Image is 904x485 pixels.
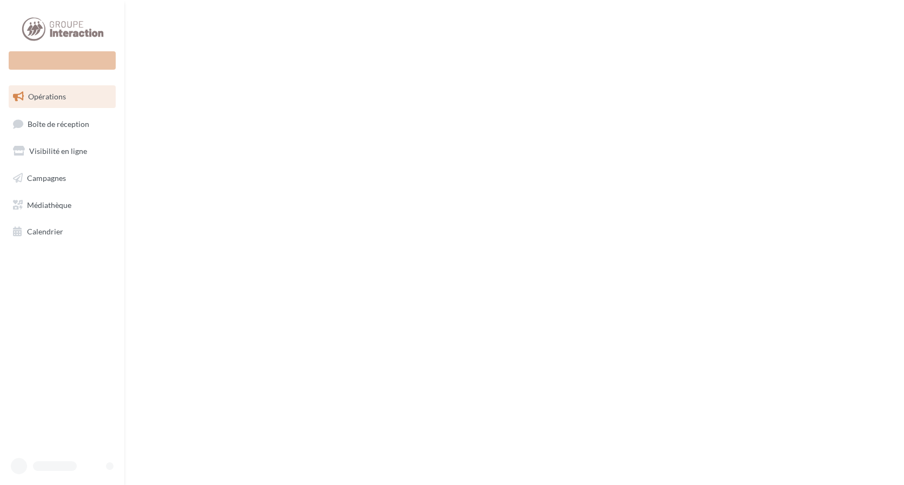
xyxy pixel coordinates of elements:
[29,146,87,156] span: Visibilité en ligne
[6,112,118,136] a: Boîte de réception
[27,173,66,183] span: Campagnes
[6,220,118,243] a: Calendrier
[28,92,66,101] span: Opérations
[9,51,116,70] div: Nouvelle campagne
[6,167,118,190] a: Campagnes
[6,194,118,217] a: Médiathèque
[27,200,71,209] span: Médiathèque
[28,119,89,128] span: Boîte de réception
[27,227,63,236] span: Calendrier
[6,85,118,108] a: Opérations
[6,140,118,163] a: Visibilité en ligne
